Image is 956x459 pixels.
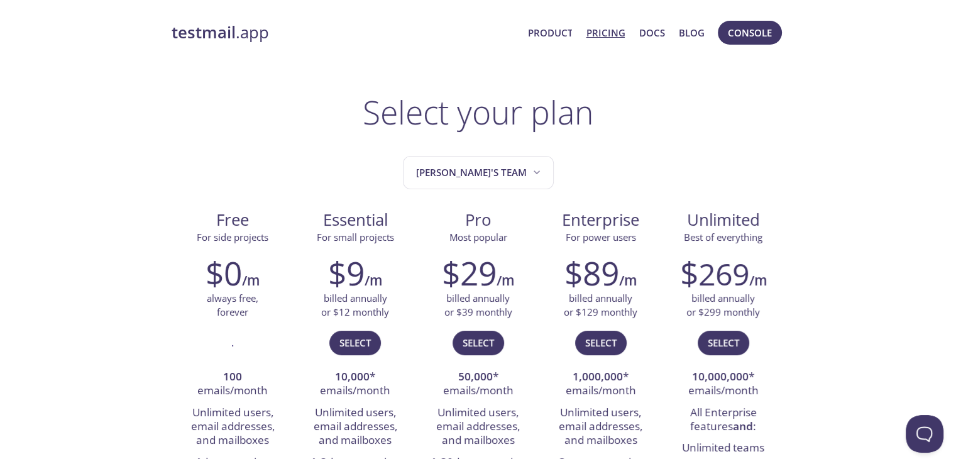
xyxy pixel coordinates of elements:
[181,367,285,402] li: emails/month
[671,402,775,438] li: All Enterprise features :
[671,367,775,402] li: * emails/month
[679,25,705,41] a: Blog
[365,270,382,291] h6: /m
[906,415,943,453] iframe: Help Scout Beacon - Open
[684,231,762,243] span: Best of everything
[680,254,749,292] h2: $
[403,156,554,189] button: Mohamed's team
[304,402,407,452] li: Unlimited users, email addresses, and mailboxes
[573,369,623,384] strong: 1,000,000
[197,231,268,243] span: For side projects
[172,22,518,43] a: testmail.app
[426,367,530,402] li: * emails/month
[639,25,665,41] a: Docs
[687,209,760,231] span: Unlimited
[708,335,739,351] span: Select
[549,367,652,402] li: * emails/month
[442,254,497,292] h2: $29
[698,331,749,355] button: Select
[527,25,572,41] a: Product
[444,292,512,319] p: billed annually or $39 monthly
[453,331,504,355] button: Select
[449,231,507,243] span: Most popular
[328,254,365,292] h2: $9
[304,367,407,402] li: * emails/month
[242,270,260,291] h6: /m
[207,292,258,319] p: always free, forever
[575,331,627,355] button: Select
[566,231,636,243] span: For power users
[749,270,767,291] h6: /m
[718,21,782,45] button: Console
[458,369,493,384] strong: 50,000
[692,369,749,384] strong: 10,000,000
[463,335,494,351] span: Select
[317,231,394,243] span: For small projects
[416,164,543,181] span: [PERSON_NAME]'s team
[426,402,530,452] li: Unlimited users, email addresses, and mailboxes
[363,93,593,131] h1: Select your plan
[671,438,775,459] li: Unlimited teams
[549,402,652,452] li: Unlimited users, email addresses, and mailboxes
[206,254,242,292] h2: $0
[181,402,285,452] li: Unlimited users, email addresses, and mailboxes
[619,270,637,291] h6: /m
[304,209,407,231] span: Essential
[329,331,381,355] button: Select
[698,253,749,294] span: 269
[335,369,370,384] strong: 10,000
[427,209,529,231] span: Pro
[728,25,772,41] span: Console
[549,209,652,231] span: Enterprise
[497,270,514,291] h6: /m
[733,419,753,433] strong: and
[339,335,371,351] span: Select
[564,254,619,292] h2: $89
[321,292,389,319] p: billed annually or $12 monthly
[686,292,760,319] p: billed annually or $299 monthly
[564,292,637,319] p: billed annually or $129 monthly
[223,369,242,384] strong: 100
[172,21,236,43] strong: testmail
[585,335,617,351] span: Select
[586,25,625,41] a: Pricing
[182,209,284,231] span: Free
